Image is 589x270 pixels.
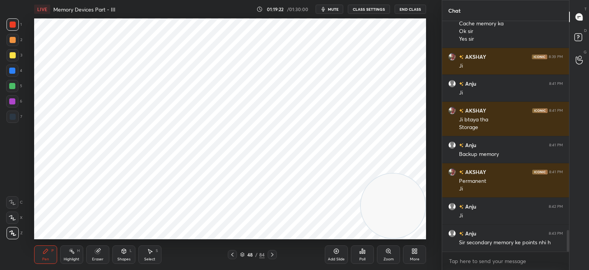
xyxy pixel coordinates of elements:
[77,249,80,253] div: H
[6,95,22,108] div: 6
[549,170,563,174] div: 8:41 PM
[348,5,390,14] button: CLASS SETTINGS
[42,257,49,261] div: Pen
[459,82,464,86] img: no-rating-badge.077c3623.svg
[7,111,22,123] div: 7
[6,212,23,224] div: X
[448,230,456,237] img: default.png
[459,28,563,35] div: Ok sir
[549,204,563,209] div: 8:42 PM
[549,231,563,236] div: 8:43 PM
[459,20,563,28] div: Cache memory ka
[459,35,563,43] div: Yes sir
[464,202,476,210] h6: Anju
[459,109,464,113] img: no-rating-badge.077c3623.svg
[464,106,486,114] h6: AKSHAY
[459,170,464,174] img: no-rating-badge.077c3623.svg
[459,212,563,220] div: Ji
[532,55,547,59] img: iconic-dark.1390631f.png
[448,80,456,88] img: default.png
[64,257,79,261] div: Highlight
[51,249,54,253] div: P
[7,34,22,46] div: 2
[255,252,258,257] div: /
[584,49,587,55] p: G
[144,257,155,261] div: Select
[442,21,569,252] div: grid
[7,227,23,239] div: Z
[328,7,339,12] span: mute
[7,49,22,61] div: 3
[549,55,563,59] div: 8:39 PM
[584,6,587,12] p: T
[130,249,132,253] div: L
[117,257,130,261] div: Shapes
[246,252,254,257] div: 48
[448,141,456,149] img: default.png
[6,65,22,77] div: 4
[459,232,464,236] img: no-rating-badge.077c3623.svg
[464,229,476,237] h6: Anju
[6,196,23,209] div: C
[459,62,563,70] div: Ji
[448,168,456,176] img: df806b8c6a854685a37be2ef4b021917.66246216_3
[7,18,22,31] div: 1
[584,28,587,33] p: D
[549,81,563,86] div: 8:41 PM
[459,55,464,59] img: no-rating-badge.077c3623.svg
[464,53,486,61] h6: AKSHAY
[459,124,563,131] div: Storage
[459,143,464,147] img: no-rating-badge.077c3623.svg
[459,205,464,209] img: no-rating-badge.077c3623.svg
[316,5,343,14] button: mute
[464,168,486,176] h6: AKSHAY
[459,177,563,185] div: Permanent
[459,239,563,247] div: Sir secondary memory ke points nhi h
[53,6,115,13] h4: Memory Devices Part - III
[6,80,22,92] div: 5
[383,257,394,261] div: Zoom
[156,249,158,253] div: S
[442,0,467,21] p: Chat
[532,170,548,174] img: iconic-dark.1390631f.png
[532,108,548,113] img: iconic-dark.1390631f.png
[459,89,563,97] div: Ji
[34,5,50,14] div: LIVE
[549,143,563,147] div: 8:41 PM
[395,5,426,14] button: End Class
[459,185,563,193] div: Ji
[549,108,563,113] div: 8:41 PM
[464,141,476,149] h6: Anju
[448,203,456,210] img: default.png
[459,151,563,158] div: Backup memory
[448,53,456,61] img: df806b8c6a854685a37be2ef4b021917.66246216_3
[92,257,104,261] div: Eraser
[328,257,345,261] div: Add Slide
[259,251,265,258] div: 84
[459,116,563,124] div: Ji btaya tha
[359,257,365,261] div: Poll
[410,257,420,261] div: More
[448,107,456,114] img: df806b8c6a854685a37be2ef4b021917.66246216_3
[464,80,476,88] h6: Anju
